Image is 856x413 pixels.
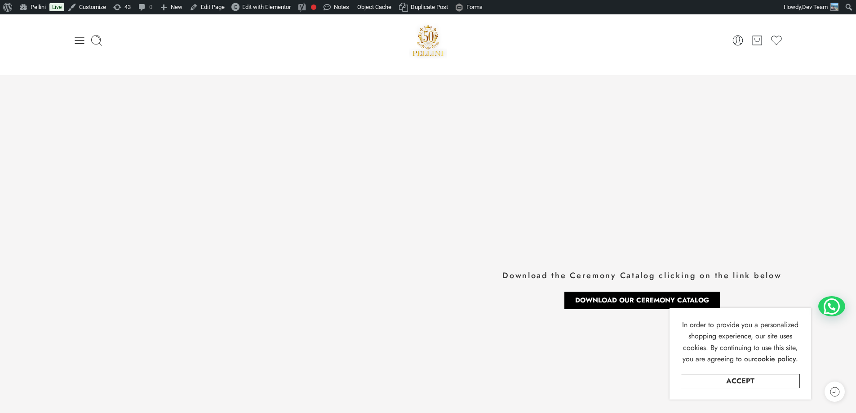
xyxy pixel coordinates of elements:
span: Edit with Elementor [242,4,291,10]
a: Live [49,3,64,11]
a: My Account [732,34,744,47]
span: Download Our Ceremony Catalog [575,297,709,304]
img: Pellini [409,21,448,59]
span: In order to provide you a personalized shopping experience, our site uses cookies. By continuing ... [682,320,798,364]
span: Dev Team [802,4,828,10]
div: Focus keyphrase not set [311,4,316,10]
a: Download Our Ceremony Catalog [564,291,720,310]
span: Download the Ceremony Catalog clicking on the link below [502,270,781,281]
a: Wishlist [770,34,783,47]
a: Pellini - [409,21,448,59]
a: Cart [751,34,763,47]
a: Accept [681,374,800,388]
a: cookie policy. [754,353,798,365]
